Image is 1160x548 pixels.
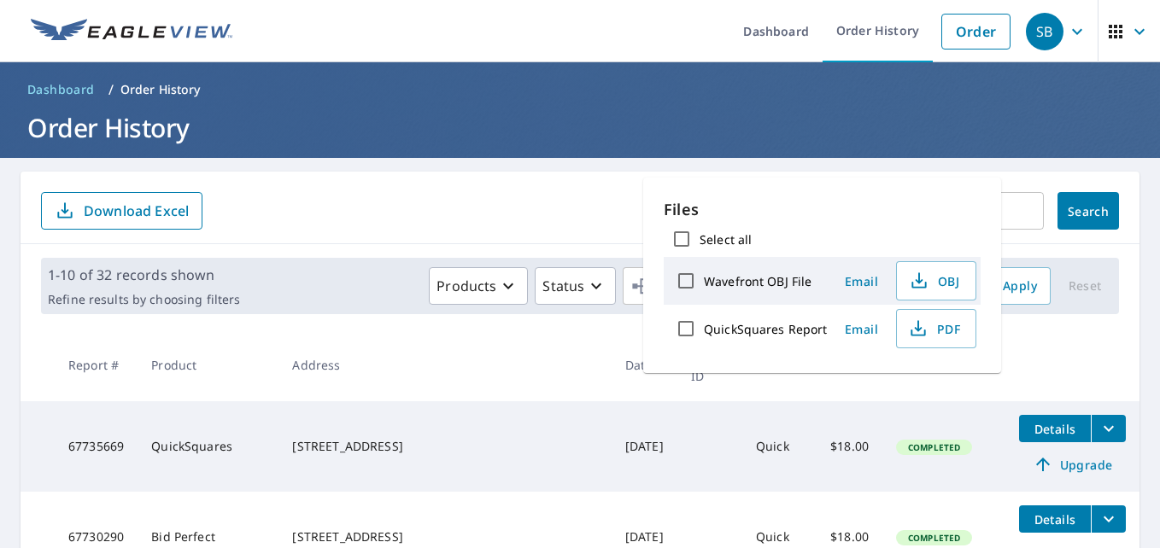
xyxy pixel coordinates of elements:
[1003,276,1037,297] span: Apply
[1026,13,1063,50] div: SB
[55,328,138,401] th: Report #
[41,192,202,230] button: Download Excel
[896,261,976,300] button: OBJ
[817,401,882,492] td: $18.00
[612,328,677,401] th: Date
[138,401,278,492] td: QuickSquares
[1029,454,1116,475] span: Upgrade
[907,271,962,291] span: OBJ
[292,528,597,545] div: [STREET_ADDRESS]
[21,110,1139,145] h1: Order History
[907,318,962,339] span: PDF
[989,267,1051,305] button: Apply
[535,267,616,305] button: Status
[841,273,882,289] span: Email
[664,198,981,221] p: Files
[48,265,240,285] p: 1-10 of 32 records shown
[704,273,811,289] label: Wavefront OBJ File
[436,276,496,296] p: Products
[898,441,970,453] span: Completed
[1091,505,1126,533] button: filesDropdownBtn-67730290
[27,81,95,98] span: Dashboard
[630,276,688,297] span: Orgs
[835,316,889,342] button: Email
[1091,415,1126,442] button: filesDropdownBtn-67735669
[55,401,138,492] td: 67735669
[31,19,232,44] img: EV Logo
[1071,203,1105,219] span: Search
[835,268,889,294] button: Email
[941,14,1011,50] a: Order
[1019,451,1126,478] a: Upgrade
[542,276,584,296] p: Status
[1019,415,1091,442] button: detailsBtn-67735669
[84,201,189,220] p: Download Excel
[278,328,611,401] th: Address
[896,309,976,348] button: PDF
[21,76,102,103] a: Dashboard
[48,292,240,307] p: Refine results by choosing filters
[1057,192,1119,230] button: Search
[429,267,528,305] button: Products
[704,321,828,337] label: QuickSquares Report
[1019,505,1091,533] button: detailsBtn-67730290
[21,76,1139,103] nav: breadcrumb
[841,321,882,337] span: Email
[612,401,677,492] td: [DATE]
[138,328,278,401] th: Product
[898,532,970,544] span: Completed
[623,267,719,305] button: Orgs
[700,231,752,248] label: Select all
[292,438,597,455] div: [STREET_ADDRESS]
[108,79,114,100] li: /
[1029,421,1081,437] span: Details
[1029,511,1081,528] span: Details
[742,401,817,492] td: Quick
[120,81,201,98] p: Order History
